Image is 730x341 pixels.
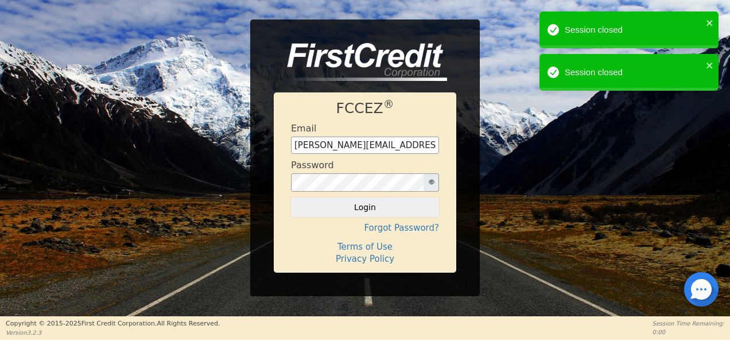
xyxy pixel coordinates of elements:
h4: Forgot Password? [291,223,439,233]
button: close [706,59,714,72]
img: logo-CMu_cnol.png [274,43,447,81]
input: password [291,173,424,192]
p: 0:00 [653,328,724,336]
h1: FCCEZ [291,100,439,117]
p: Copyright © 2015- 2025 First Credit Corporation. [6,319,220,329]
input: Enter email [291,137,439,154]
div: Session closed [565,66,702,79]
p: Version 3.2.3 [6,328,220,337]
div: Session closed [565,24,702,37]
h4: Privacy Policy [291,254,439,264]
button: close [706,16,714,29]
h4: Password [291,160,334,170]
button: Login [291,197,439,217]
p: Session Time Remaining: [653,319,724,328]
span: All Rights Reserved. [157,320,220,327]
sup: ® [383,98,394,110]
h4: Email [291,123,316,134]
h4: Terms of Use [291,242,439,252]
